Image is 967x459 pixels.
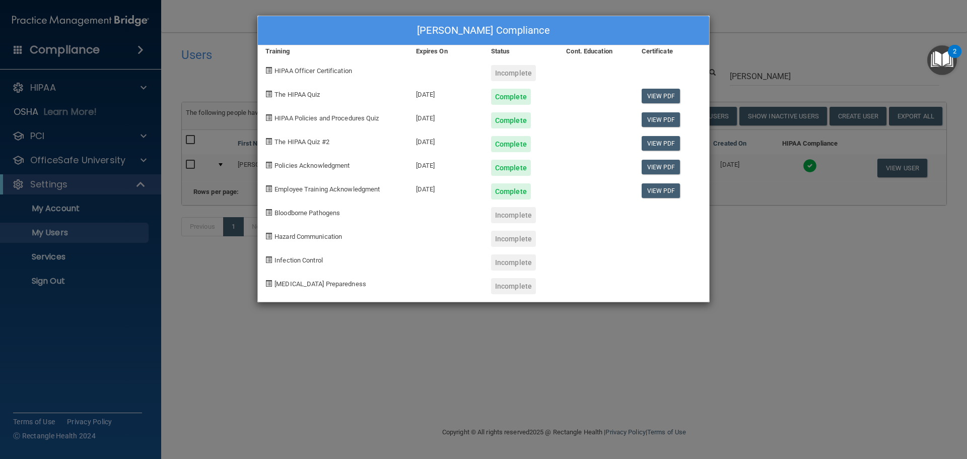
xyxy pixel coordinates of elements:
[408,152,483,176] div: [DATE]
[642,112,680,127] a: View PDF
[408,105,483,128] div: [DATE]
[408,176,483,200] div: [DATE]
[258,45,408,57] div: Training
[274,114,379,122] span: HIPAA Policies and Procedures Quiz
[642,183,680,198] a: View PDF
[274,185,380,193] span: Employee Training Acknowledgment
[274,280,366,288] span: [MEDICAL_DATA] Preparedness
[491,183,531,200] div: Complete
[274,233,342,240] span: Hazard Communication
[491,112,531,128] div: Complete
[408,128,483,152] div: [DATE]
[274,209,340,217] span: Bloodborne Pathogens
[642,136,680,151] a: View PDF
[559,45,634,57] div: Cont. Education
[491,89,531,105] div: Complete
[927,45,957,75] button: Open Resource Center, 2 new notifications
[491,278,536,294] div: Incomplete
[491,207,536,223] div: Incomplete
[274,162,350,169] span: Policies Acknowledgment
[953,51,956,64] div: 2
[274,91,320,98] span: The HIPAA Quiz
[491,65,536,81] div: Incomplete
[491,136,531,152] div: Complete
[274,138,329,146] span: The HIPAA Quiz #2
[483,45,559,57] div: Status
[408,81,483,105] div: [DATE]
[408,45,483,57] div: Expires On
[634,45,709,57] div: Certificate
[491,160,531,176] div: Complete
[491,231,536,247] div: Incomplete
[642,89,680,103] a: View PDF
[274,256,323,264] span: Infection Control
[274,67,352,75] span: HIPAA Officer Certification
[491,254,536,271] div: Incomplete
[258,16,709,45] div: [PERSON_NAME] Compliance
[642,160,680,174] a: View PDF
